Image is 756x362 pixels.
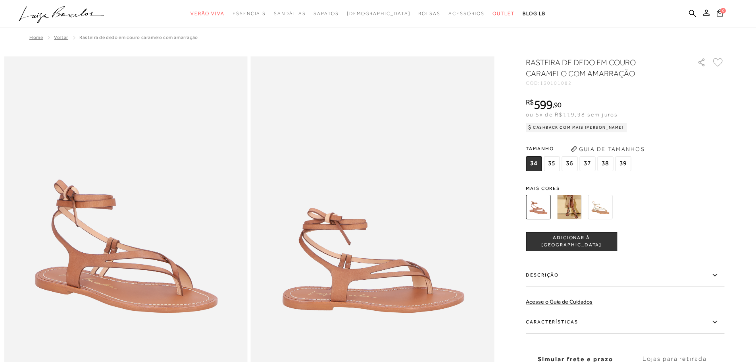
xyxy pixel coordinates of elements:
[588,195,612,219] img: RASTEIRA DE DEDO METALIZADA DOURADA COM AMARRAÇÃO
[523,11,546,16] span: BLOG LB
[526,99,534,106] i: R$
[190,11,225,16] span: Verão Viva
[526,311,724,334] label: Características
[526,156,542,171] span: 34
[233,11,266,16] span: Essenciais
[526,195,550,219] img: RASTEIRA DE DEDO EM COURO CARAMELO COM AMARRAÇÃO
[720,8,726,14] span: 0
[523,6,546,21] a: BLOG LB
[526,232,617,251] button: ADICIONAR À [GEOGRAPHIC_DATA]
[540,80,572,86] span: 130101082
[448,11,485,16] span: Acessórios
[347,6,411,21] a: noSubCategoriesText
[79,35,198,40] span: RASTEIRA DE DEDO EM COURO CARAMELO COM AMARRAÇÃO
[526,123,627,132] div: Cashback com Mais [PERSON_NAME]
[562,156,577,171] span: 36
[526,234,617,248] span: ADICIONAR À [GEOGRAPHIC_DATA]
[526,57,675,79] h1: RASTEIRA DE DEDO EM COURO CARAMELO COM AMARRAÇÃO
[526,186,724,191] span: Mais cores
[568,143,647,155] button: Guia de Tamanhos
[233,6,266,21] a: categoryNavScreenReaderText
[54,35,68,40] a: Voltar
[552,101,562,108] i: ,
[526,143,633,155] span: Tamanho
[526,111,617,118] span: ou 5x de R$119,98 sem juros
[534,97,552,112] span: 599
[544,156,560,171] span: 35
[418,11,441,16] span: Bolsas
[314,11,339,16] span: Sapatos
[347,11,411,16] span: [DEMOGRAPHIC_DATA]
[554,101,562,109] span: 90
[597,156,613,171] span: 38
[448,6,485,21] a: categoryNavScreenReaderText
[418,6,441,21] a: categoryNavScreenReaderText
[314,6,339,21] a: categoryNavScreenReaderText
[579,156,595,171] span: 37
[492,11,515,16] span: Outlet
[274,11,306,16] span: Sandálias
[526,298,592,305] a: Acesse o Guia de Cuidados
[615,156,631,171] span: 39
[526,264,724,287] label: Descrição
[557,195,581,219] img: RASTEIRA DE DEDO EM COURO PRETO COM AMARRAÇÃO
[492,6,515,21] a: categoryNavScreenReaderText
[714,9,725,19] button: 0
[274,6,306,21] a: categoryNavScreenReaderText
[190,6,225,21] a: categoryNavScreenReaderText
[29,35,43,40] a: Home
[526,81,685,85] div: CÓD:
